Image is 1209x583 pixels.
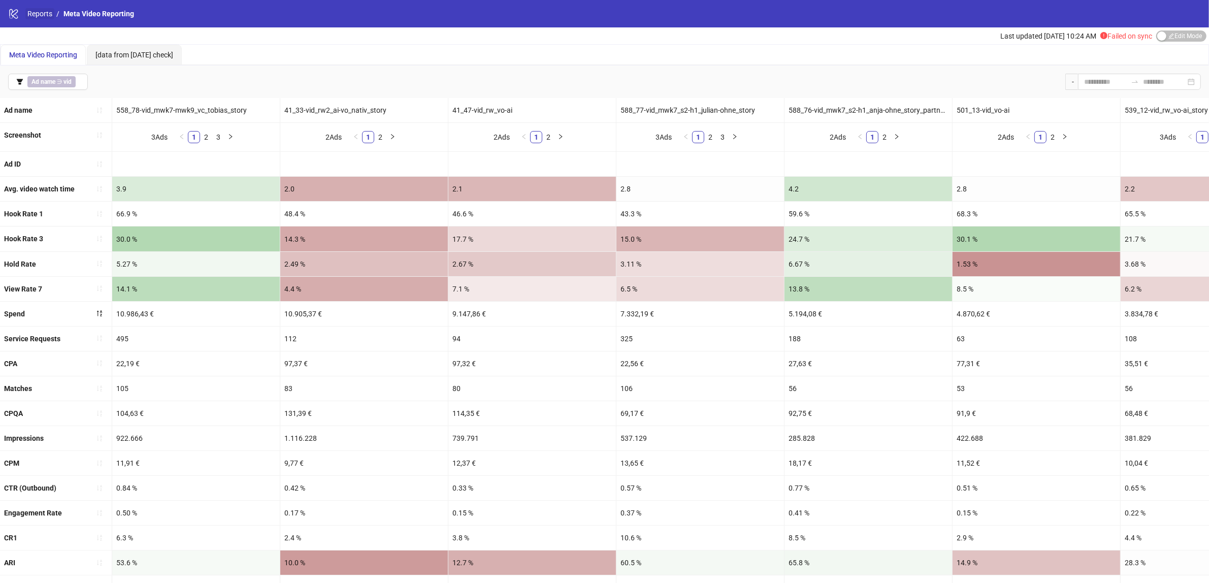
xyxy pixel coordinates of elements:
[785,327,952,351] div: 188
[830,133,846,141] span: 2 Ads
[785,277,952,301] div: 13.8 %
[616,401,784,426] div: 69,17 €
[280,476,448,500] div: 0.42 %
[27,76,76,87] span: ∋
[1034,131,1047,143] li: 1
[4,160,21,168] b: Ad ID
[1047,132,1058,143] a: 2
[112,351,280,376] div: 22,19 €
[96,335,103,342] span: sort-ascending
[518,131,530,143] li: Previous Page
[1035,132,1046,143] a: 1
[176,131,188,143] li: Previous Page
[705,132,716,143] a: 2
[1184,131,1196,143] li: Previous Page
[112,476,280,500] div: 0.84 %
[729,131,741,143] button: right
[280,526,448,550] div: 2.4 %
[112,252,280,276] div: 5.27 %
[616,501,784,525] div: 0.37 %
[448,401,616,426] div: 114,35 €
[280,226,448,251] div: 14.3 %
[96,559,103,566] span: sort-ascending
[879,132,890,143] a: 2
[200,131,212,143] li: 2
[448,202,616,226] div: 46.6 %
[1022,131,1034,143] button: left
[280,277,448,301] div: 4.4 %
[280,177,448,201] div: 2.0
[448,277,616,301] div: 7.1 %
[785,98,952,122] div: 588_76-vid_mwk7_s2-h1_anja-ohne_story_partnership
[96,235,103,242] span: sort-ascending
[188,132,200,143] a: 1
[785,351,952,376] div: 27,63 €
[785,550,952,575] div: 65.8 %
[448,98,616,122] div: 41_47-vid_rw_vo-ai
[616,376,784,401] div: 106
[953,327,1120,351] div: 63
[448,302,616,326] div: 9.147,86 €
[891,131,903,143] li: Next Page
[63,10,134,18] span: Meta Video Reporting
[1022,131,1034,143] li: Previous Page
[953,451,1120,475] div: 11,52 €
[732,134,738,140] span: right
[4,559,15,567] b: ARI
[375,132,386,143] a: 2
[530,131,542,143] li: 1
[4,285,42,293] b: View Rate 7
[1187,134,1193,140] span: left
[785,426,952,450] div: 285.828
[96,160,103,168] span: sort-ascending
[386,131,399,143] li: Next Page
[112,451,280,475] div: 11,91 €
[1025,134,1031,140] span: left
[280,451,448,475] div: 9,77 €
[224,131,237,143] li: Next Page
[717,132,728,143] a: 3
[616,98,784,122] div: 588_77-vid_mwk7_s2-h1_julian-ohne_story
[554,131,567,143] li: Next Page
[112,376,280,401] div: 105
[280,501,448,525] div: 0.17 %
[891,131,903,143] button: right
[112,550,280,575] div: 53.6 %
[112,98,280,122] div: 558_78-vid_mwk7-mwk9_vc_tobias_story
[4,235,43,243] b: Hook Rate 3
[1000,32,1096,40] span: Last updated [DATE] 10:24 AM
[112,277,280,301] div: 14.1 %
[785,451,952,475] div: 18,17 €
[448,501,616,525] div: 0.15 %
[616,252,784,276] div: 3.11 %
[96,460,103,467] span: sort-ascending
[112,526,280,550] div: 6.3 %
[894,134,900,140] span: right
[448,526,616,550] div: 3.8 %
[616,526,784,550] div: 10.6 %
[95,51,173,59] span: [data from [DATE] check]
[386,131,399,143] button: right
[96,210,103,217] span: sort-ascending
[4,459,19,467] b: CPM
[448,177,616,201] div: 2.1
[31,78,55,85] b: Ad name
[953,526,1120,550] div: 2.9 %
[953,401,1120,426] div: 91,9 €
[280,550,448,575] div: 10.0 %
[1062,134,1068,140] span: right
[857,134,863,140] span: left
[4,384,32,393] b: Matches
[213,132,224,143] a: 3
[878,131,891,143] li: 2
[1100,32,1107,39] span: exclamation-circle
[389,134,396,140] span: right
[953,501,1120,525] div: 0.15 %
[953,277,1120,301] div: 8.5 %
[616,426,784,450] div: 537.129
[201,132,212,143] a: 2
[518,131,530,143] button: left
[9,51,77,59] span: Meta Video Reporting
[1100,32,1152,40] span: Failed on sync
